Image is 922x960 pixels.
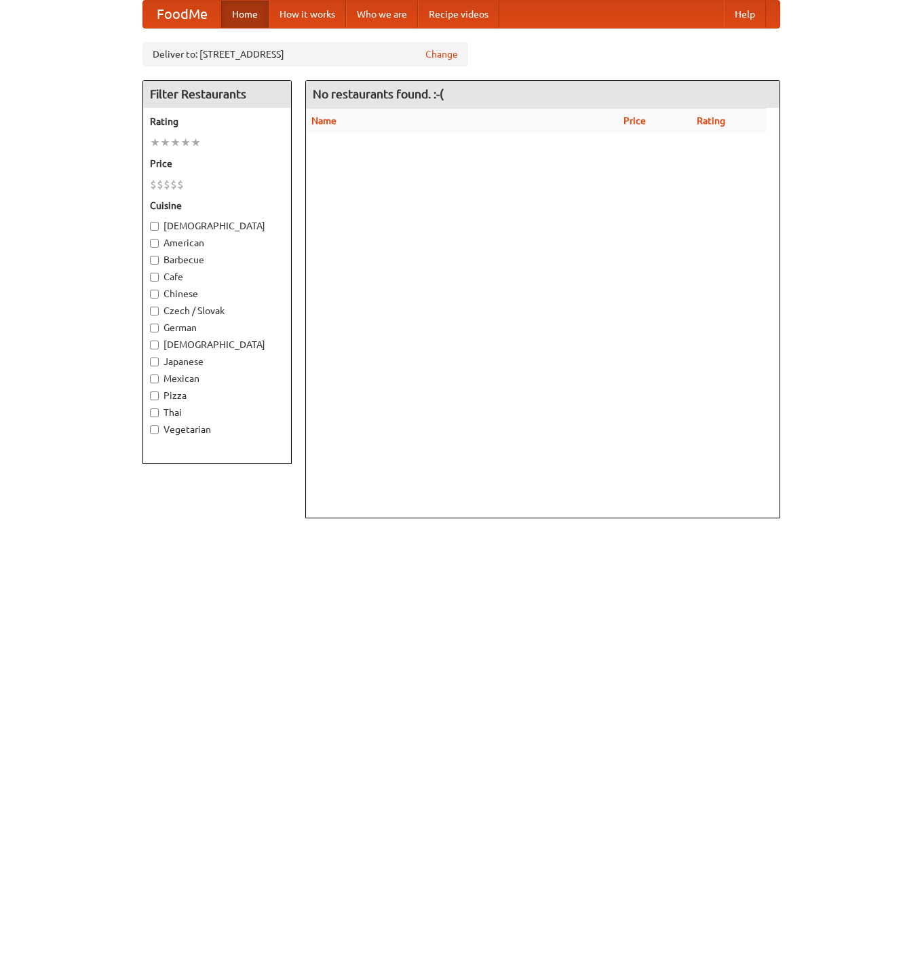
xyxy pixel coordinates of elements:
[221,1,269,28] a: Home
[418,1,499,28] a: Recipe videos
[269,1,346,28] a: How it works
[150,115,284,128] h5: Rating
[150,287,284,301] label: Chinese
[150,253,284,267] label: Barbecue
[150,425,159,434] input: Vegetarian
[150,391,159,400] input: Pizza
[311,115,337,126] a: Name
[425,47,458,61] a: Change
[150,219,284,233] label: [DEMOGRAPHIC_DATA]
[143,1,221,28] a: FoodMe
[177,177,184,192] li: $
[150,406,284,419] label: Thai
[697,115,725,126] a: Rating
[150,338,284,351] label: [DEMOGRAPHIC_DATA]
[313,88,444,100] ng-pluralize: No restaurants found. :-(
[150,324,159,332] input: German
[150,177,157,192] li: $
[180,135,191,150] li: ★
[724,1,766,28] a: Help
[150,321,284,334] label: German
[150,375,159,383] input: Mexican
[150,423,284,436] label: Vegetarian
[150,389,284,402] label: Pizza
[150,135,160,150] li: ★
[142,42,468,66] div: Deliver to: [STREET_ADDRESS]
[170,135,180,150] li: ★
[150,372,284,385] label: Mexican
[150,222,159,231] input: [DEMOGRAPHIC_DATA]
[150,256,159,265] input: Barbecue
[623,115,646,126] a: Price
[150,307,159,315] input: Czech / Slovak
[346,1,418,28] a: Who we are
[191,135,201,150] li: ★
[160,135,170,150] li: ★
[157,177,164,192] li: $
[150,239,159,248] input: American
[150,270,284,284] label: Cafe
[150,290,159,299] input: Chinese
[150,358,159,366] input: Japanese
[150,236,284,250] label: American
[150,199,284,212] h5: Cuisine
[164,177,170,192] li: $
[150,341,159,349] input: [DEMOGRAPHIC_DATA]
[150,157,284,170] h5: Price
[150,355,284,368] label: Japanese
[150,304,284,318] label: Czech / Slovak
[150,273,159,282] input: Cafe
[170,177,177,192] li: $
[150,408,159,417] input: Thai
[143,81,291,108] h4: Filter Restaurants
